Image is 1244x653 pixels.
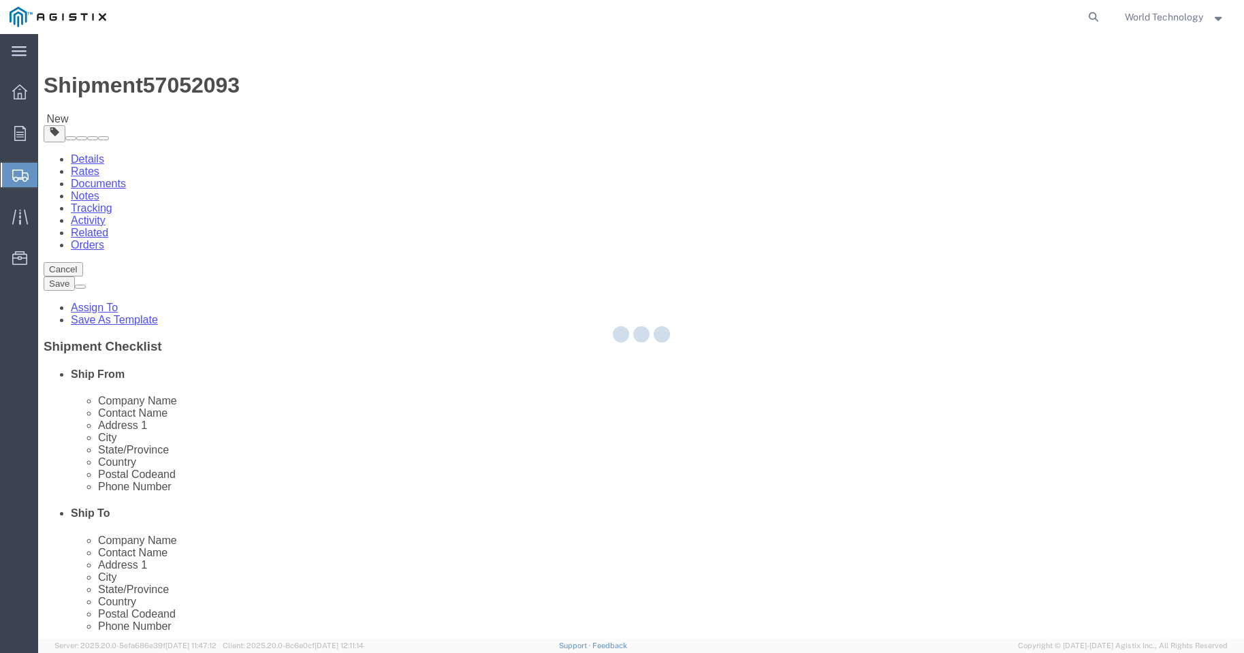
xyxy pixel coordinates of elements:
[1124,9,1226,25] button: World Technology
[54,641,217,650] span: Server: 2025.20.0-5efa686e39f
[1125,10,1203,25] span: World Technology
[1018,640,1228,652] span: Copyright © [DATE]-[DATE] Agistix Inc., All Rights Reserved
[315,641,364,650] span: [DATE] 12:11:14
[592,641,627,650] a: Feedback
[559,641,593,650] a: Support
[223,641,364,650] span: Client: 2025.20.0-8c6e0cf
[165,641,217,650] span: [DATE] 11:47:12
[10,7,106,27] img: logo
